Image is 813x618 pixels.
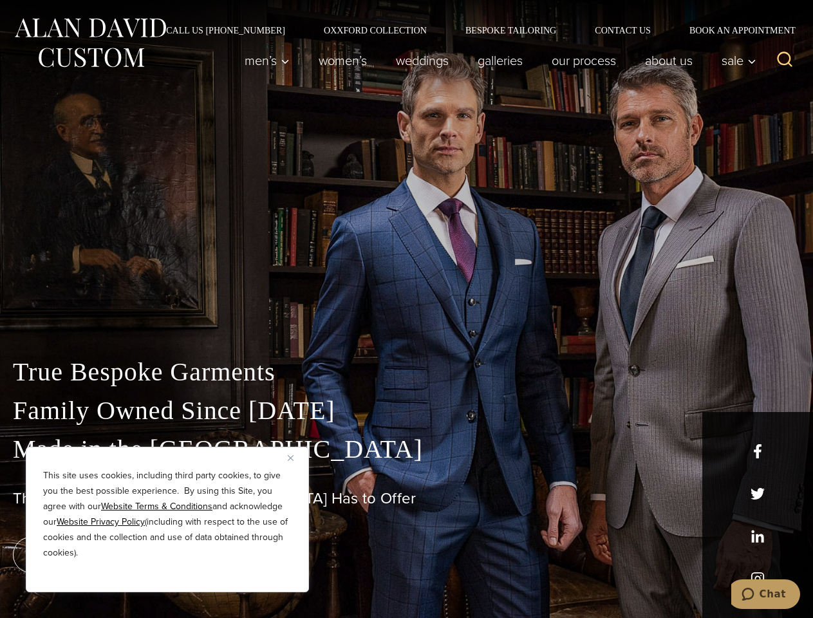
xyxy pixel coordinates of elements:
[13,489,800,508] h1: The Best Custom Suits [GEOGRAPHIC_DATA] Has to Offer
[769,45,800,76] button: View Search Form
[147,26,800,35] nav: Secondary Navigation
[230,48,763,73] nav: Primary Navigation
[288,455,294,461] img: Close
[13,353,800,469] p: True Bespoke Garments Family Owned Since [DATE] Made in the [GEOGRAPHIC_DATA]
[230,48,304,73] button: Men’s sub menu toggle
[382,48,463,73] a: weddings
[43,468,292,561] p: This site uses cookies, including third party cookies, to give you the best possible experience. ...
[57,515,145,529] a: Website Privacy Policy
[304,26,446,35] a: Oxxford Collection
[288,450,303,465] button: Close
[537,48,631,73] a: Our Process
[631,48,707,73] a: About Us
[575,26,670,35] a: Contact Us
[670,26,800,35] a: Book an Appointment
[101,500,212,513] a: Website Terms & Conditions
[731,579,800,612] iframe: Opens a widget where you can chat to one of our agents
[13,537,193,573] a: book an appointment
[304,48,382,73] a: Women’s
[147,26,304,35] a: Call Us [PHONE_NUMBER]
[446,26,575,35] a: Bespoke Tailoring
[463,48,537,73] a: Galleries
[13,14,167,71] img: Alan David Custom
[707,48,763,73] button: Sale sub menu toggle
